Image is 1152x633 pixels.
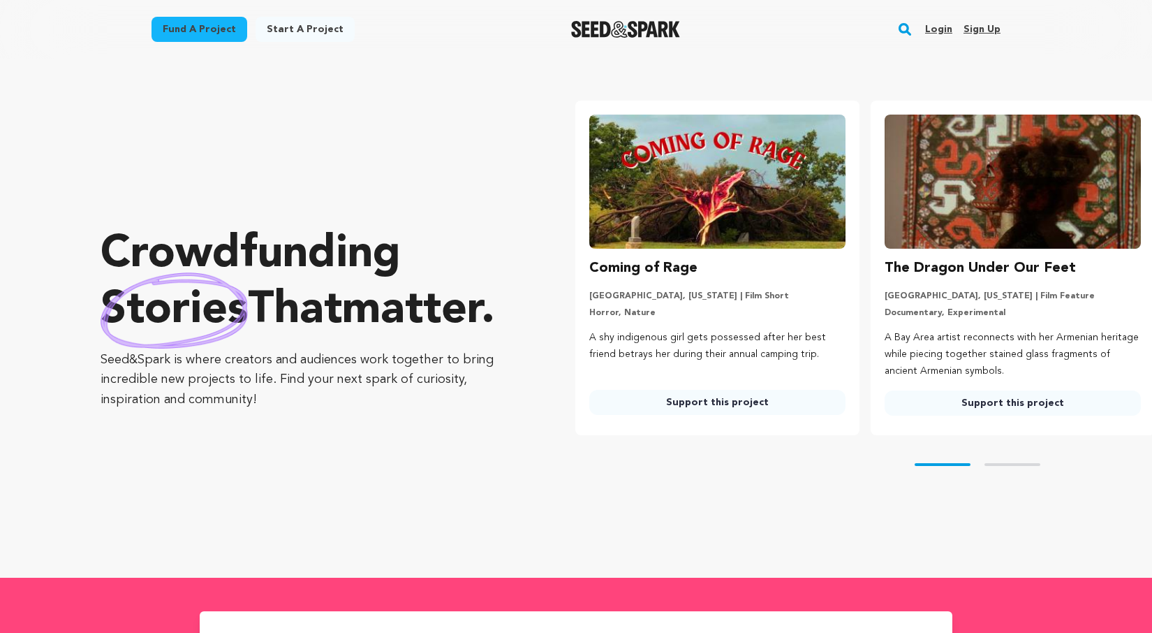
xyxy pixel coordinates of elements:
h3: Coming of Rage [589,257,697,279]
p: [GEOGRAPHIC_DATA], [US_STATE] | Film Short [589,291,845,302]
a: Sign up [963,18,1000,41]
img: Coming of Rage image [589,115,845,249]
span: matter [342,289,481,333]
p: A Bay Area artist reconnects with her Armenian heritage while piecing together stained glass frag... [885,330,1141,379]
p: Horror, Nature [589,307,845,319]
p: Crowdfunding that . [101,227,519,339]
p: Documentary, Experimental [885,307,1141,319]
a: Support this project [885,391,1141,416]
a: Support this project [589,390,845,415]
a: Login [925,18,952,41]
a: Fund a project [152,17,247,42]
h3: The Dragon Under Our Feet [885,257,1076,279]
p: Seed&Spark is where creators and audiences work together to bring incredible new projects to life... [101,350,519,410]
p: A shy indigenous girl gets possessed after her best friend betrays her during their annual campin... [589,330,845,363]
p: [GEOGRAPHIC_DATA], [US_STATE] | Film Feature [885,291,1141,302]
img: Seed&Spark Logo Dark Mode [571,21,681,38]
a: Seed&Spark Homepage [571,21,681,38]
img: The Dragon Under Our Feet image [885,115,1141,249]
a: Start a project [256,17,355,42]
img: hand sketched image [101,272,248,349]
